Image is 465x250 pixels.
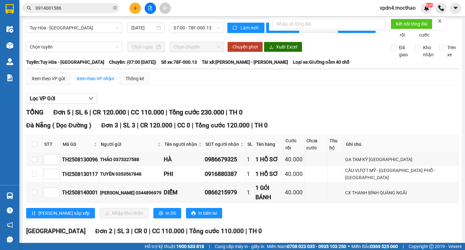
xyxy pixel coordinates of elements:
div: 1 GÓI BÁNH [255,183,283,202]
th: Cước rồi [284,136,305,153]
div: 1 HỒ SƠ [255,169,283,179]
div: 02363638223 [5,36,71,45]
span: Tổng cước 110.000 [189,227,244,235]
div: DIỄM [164,188,202,197]
div: [GEOGRAPHIC_DATA] [76,5,141,20]
div: 1 [247,155,253,164]
div: CTY ĐẠI BẮC MIỀN TRUNG [5,20,71,36]
div: [GEOGRAPHIC_DATA] [5,5,71,20]
button: caret-down [450,3,461,14]
span: sync [232,26,238,31]
span: printer [191,211,196,216]
div: 0866215979 [205,188,244,197]
span: Gửi: [5,5,15,12]
span: Miền Bắc [351,243,398,250]
span: Đơn 5 [53,108,70,116]
span: | [209,243,210,250]
span: copyright [429,244,434,249]
input: Nhập số tổng đài [273,19,386,29]
img: warehouse-icon [6,58,13,65]
div: TUYÊN 0353567848 [100,170,161,178]
span: TH 0 [254,122,268,129]
img: warehouse-icon [6,26,13,33]
button: printerIn biên lai [186,208,222,218]
img: warehouse-icon [6,42,13,49]
span: | [131,227,133,235]
span: CC 0 [177,122,190,129]
span: In DS [166,210,176,217]
button: Chuyển phơi [227,42,263,52]
span: close-circle [113,6,117,10]
div: 1 [247,188,253,197]
div: THẢO 0373327588 [100,156,161,163]
span: Lọc VP Gửi [30,94,55,103]
td: DIỄM [163,182,204,203]
span: Chuyến: (07:00 [DATE]) [109,59,156,66]
span: Người gửi [101,141,156,148]
span: Tuy Hòa - Đà Nẵng [30,23,119,33]
span: | [114,227,116,235]
div: TH2508130096 [62,156,98,164]
b: Tuyến: Tuy Hòa - [GEOGRAPHIC_DATA] [26,60,104,65]
div: HÀ [164,155,202,164]
span: Chọn chuyến [174,42,220,52]
span: CR 120.000 [140,122,172,129]
span: ⚪️ [348,245,350,248]
span: file-add [148,6,152,10]
span: aim [163,6,167,10]
button: plus [129,3,141,14]
input: Chọn ngày [131,43,155,50]
strong: 0708 023 035 - 0935 103 250 [287,244,346,249]
td: PHI [163,166,204,182]
button: syncLàm mới [227,23,264,33]
span: | [89,108,91,116]
td: HÀ [163,153,204,166]
span: Miền Nam [267,243,346,250]
div: 0916880387 [205,169,244,179]
span: Xuất Excel [276,43,297,50]
span: Mã GD [63,243,105,250]
button: Lọc VP Gửi [26,93,97,104]
button: file-add [145,3,156,14]
span: Kết nối tổng đài [396,20,427,27]
td: TH2508140001 [61,182,99,203]
span: search [27,6,31,10]
td: TH2508130117 [61,166,99,182]
button: aim [160,3,171,14]
div: 0988555539 [76,28,141,37]
span: Loại xe: Giường nằm 40 chỗ [293,59,349,66]
span: Đơn 3 [101,122,118,129]
span: | [149,227,150,235]
span: CC 110.000 [152,227,184,235]
th: STT [43,136,61,153]
span: [PERSON_NAME] sắp xếp [38,210,90,217]
span: Trên xe [445,44,459,58]
div: TH2508140001 [62,189,98,197]
td: 0916880387 [204,166,246,182]
span: Mã GD [63,141,92,148]
span: notification [7,222,13,228]
span: printer [159,211,163,216]
div: Xem theo VP gửi [32,75,65,82]
span: SL 3 [117,227,129,235]
div: [PERSON_NAME] 0344896979 [100,189,161,196]
sup: NaN [425,3,433,7]
span: Đã giao [397,44,410,58]
span: | [128,108,129,116]
img: solution-icon [6,74,13,81]
span: | [120,122,121,129]
span: SL 6 [75,108,88,116]
span: down [88,96,94,101]
span: message [7,236,13,243]
span: close-circle [113,5,117,11]
span: Nhận: [76,5,91,12]
strong: 0369 525 060 [370,244,398,249]
span: Tài xế: [PERSON_NAME] - [PERSON_NAME] [202,59,288,66]
th: Chưa cước [305,136,328,153]
span: SĐT người nhận [205,141,239,148]
span: Cung cấp máy in - giấy in: [215,243,265,250]
span: SĐT người nhận [232,243,280,250]
div: 1 HỒ SƠ [255,155,283,164]
button: printerIn DS [153,208,181,218]
span: Kho nhận [420,44,436,58]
